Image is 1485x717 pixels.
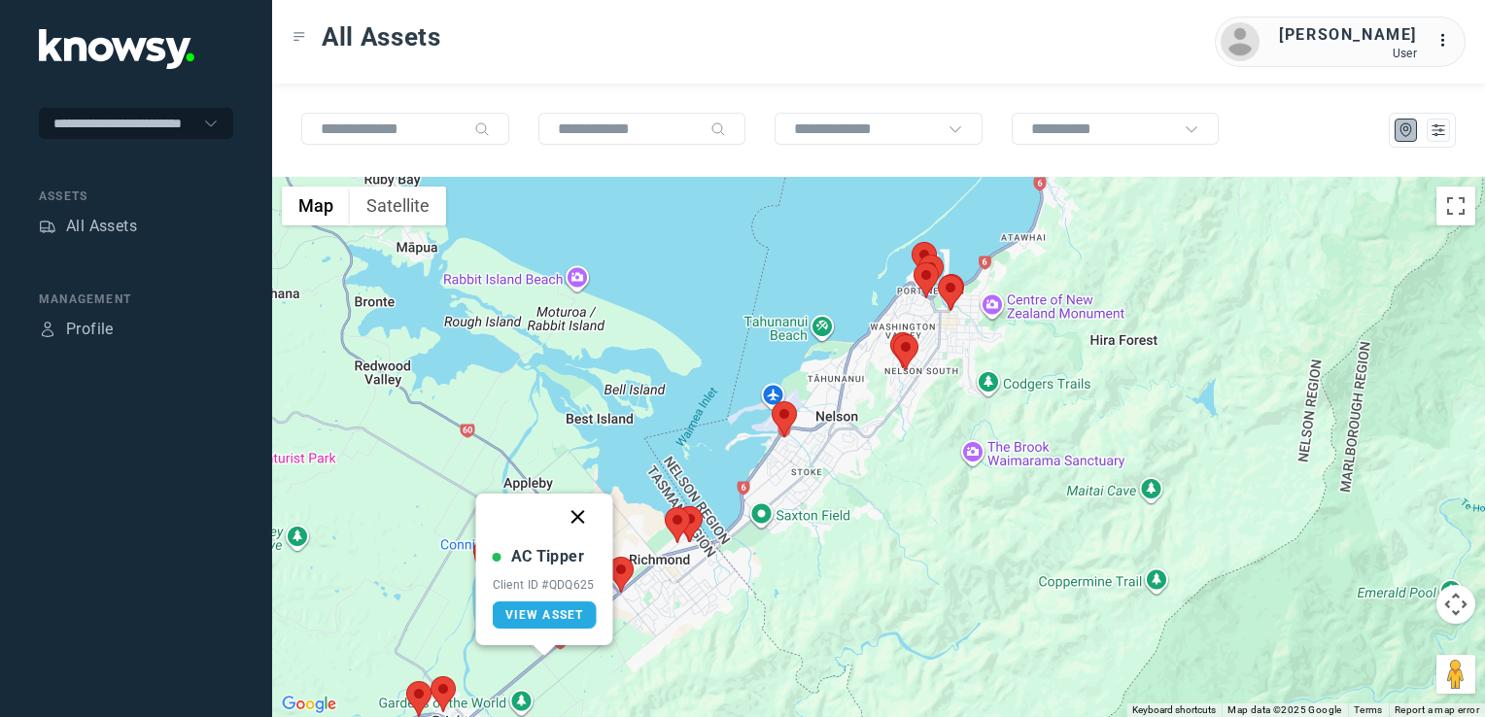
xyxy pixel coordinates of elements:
a: Open this area in Google Maps (opens a new window) [277,692,341,717]
button: Close [555,494,602,540]
span: Map data ©2025 Google [1227,704,1341,715]
button: Keyboard shortcuts [1132,703,1216,717]
div: User [1279,47,1417,60]
button: Show street map [282,187,350,225]
div: Assets [39,188,233,205]
a: Terms (opens in new tab) [1354,704,1383,715]
span: All Assets [322,19,441,54]
div: : [1436,29,1460,52]
button: Toggle fullscreen view [1436,187,1475,225]
div: Assets [39,218,56,235]
button: Map camera controls [1436,585,1475,624]
img: Google [277,692,341,717]
div: Management [39,290,233,308]
div: [PERSON_NAME] [1279,23,1417,47]
div: Profile [39,321,56,338]
div: List [1430,121,1447,139]
div: Map [1398,121,1415,139]
a: Report a map error [1395,704,1479,715]
img: avatar.png [1221,22,1260,61]
div: Profile [66,318,114,341]
div: AC Tipper [511,545,585,568]
div: Search [474,121,490,137]
tspan: ... [1437,33,1457,48]
div: Client ID #QDQ625 [493,578,597,592]
a: View Asset [493,601,597,629]
div: Search [710,121,726,137]
a: ProfileProfile [39,318,114,341]
button: Drag Pegman onto the map to open Street View [1436,655,1475,694]
a: AssetsAll Assets [39,215,137,238]
button: Show satellite imagery [350,187,446,225]
div: All Assets [66,215,137,238]
div: : [1436,29,1460,55]
img: Application Logo [39,29,194,69]
div: Toggle Menu [293,30,306,44]
span: View Asset [505,608,584,622]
